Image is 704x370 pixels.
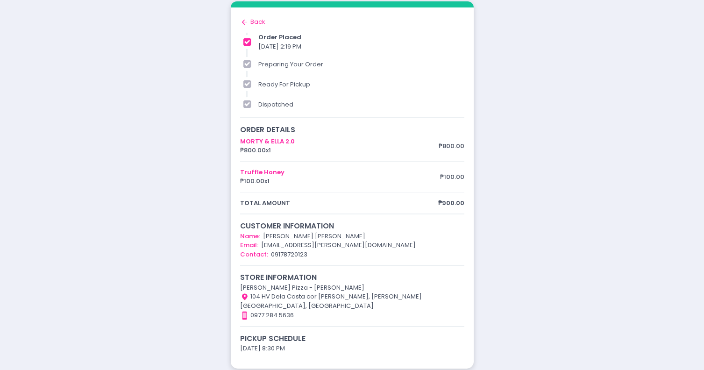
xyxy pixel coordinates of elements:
span: Email: [240,241,258,249]
div: [PERSON_NAME] [PERSON_NAME] [240,232,464,241]
div: Back [240,17,464,27]
div: [EMAIL_ADDRESS][PERSON_NAME][DOMAIN_NAME] [240,241,464,250]
span: total amount [240,199,438,208]
div: ready for pickup [258,80,464,89]
div: preparing your order [258,60,464,69]
div: customer information [240,221,464,231]
span: Contact: [240,250,268,259]
span: Name: [240,232,260,241]
div: store information [240,272,464,283]
div: 104 HV Dela Costa cor [PERSON_NAME], [PERSON_NAME][GEOGRAPHIC_DATA], [GEOGRAPHIC_DATA] [240,292,464,311]
div: 09178720123 [240,250,464,259]
div: [DATE] 8:30 PM [240,344,464,353]
div: order details [240,124,464,135]
div: [PERSON_NAME] Pizza - [PERSON_NAME] [240,283,464,292]
div: Pickup schedule [240,333,464,344]
div: dispatched [258,100,464,109]
div: order placed [258,33,464,42]
div: 0977 284 5636 [240,311,464,320]
span: ₱900.00 [438,199,464,208]
span: [DATE] 2:19 PM [258,42,301,51]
